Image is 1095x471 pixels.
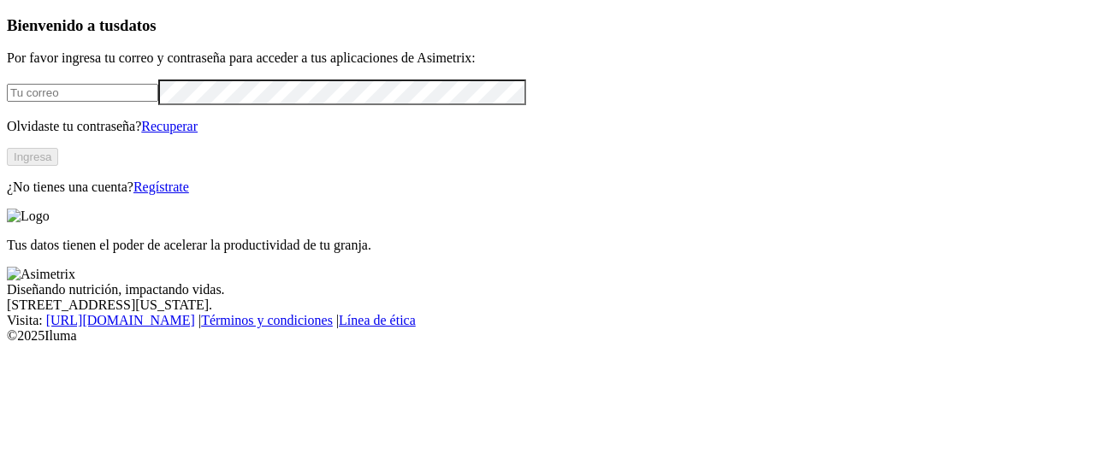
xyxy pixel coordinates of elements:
h3: Bienvenido a tus [7,16,1088,35]
p: Olvidaste tu contraseña? [7,119,1088,134]
p: Tus datos tienen el poder de acelerar la productividad de tu granja. [7,238,1088,253]
a: Términos y condiciones [201,313,333,327]
input: Tu correo [7,84,158,102]
div: [STREET_ADDRESS][US_STATE]. [7,297,1088,313]
p: Por favor ingresa tu correo y contraseña para acceder a tus aplicaciones de Asimetrix: [7,50,1088,66]
a: Regístrate [133,180,189,194]
img: Logo [7,209,50,224]
a: Recuperar [141,119,198,133]
div: Visita : | | [7,313,1088,328]
span: datos [120,16,157,34]
a: Línea de ética [339,313,416,327]
a: [URL][DOMAIN_NAME] [46,313,195,327]
button: Ingresa [7,148,58,166]
img: Asimetrix [7,267,75,282]
div: © 2025 Iluma [7,328,1088,344]
div: Diseñando nutrición, impactando vidas. [7,282,1088,297]
p: ¿No tienes una cuenta? [7,180,1088,195]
